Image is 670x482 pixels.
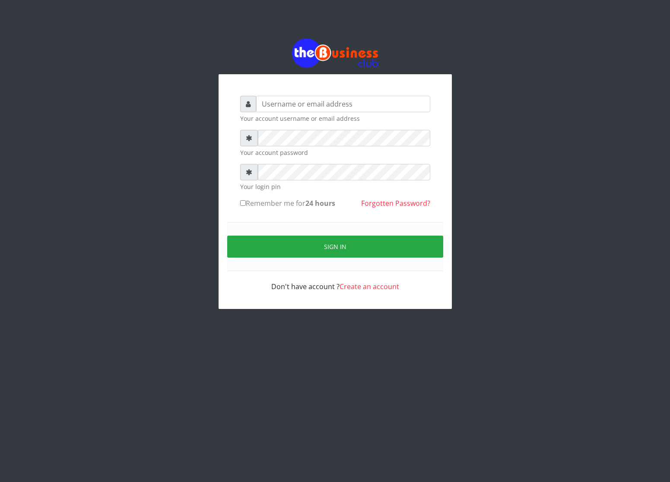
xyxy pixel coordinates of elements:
div: Don't have account ? [240,271,430,292]
a: Forgotten Password? [361,198,430,208]
a: Create an account [340,282,399,291]
small: Your login pin [240,182,430,191]
input: Remember me for24 hours [240,200,246,206]
small: Your account password [240,148,430,157]
button: Sign in [227,236,443,258]
small: Your account username or email address [240,114,430,123]
b: 24 hours [305,198,335,208]
input: Username or email address [256,96,430,112]
label: Remember me for [240,198,335,208]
